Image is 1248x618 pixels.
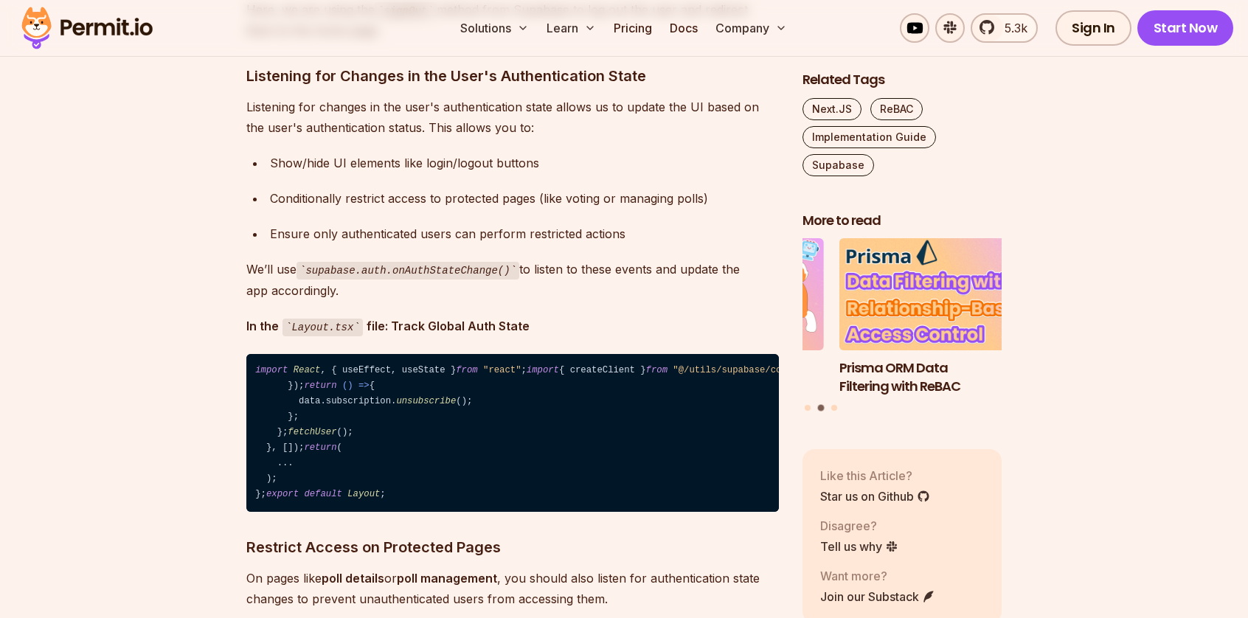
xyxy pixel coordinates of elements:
[246,64,779,88] h3: Listening for Changes in the User's Authentication State
[820,567,935,585] p: Want more?
[397,571,497,586] strong: poll management
[270,223,779,244] div: Ensure only authenticated users can perform restricted actions
[246,259,779,301] p: We’ll use to listen to these events and update the app accordingly.
[831,406,837,412] button: Go to slide 3
[246,535,779,559] h3: Restrict Access on Protected Pages
[246,354,779,512] code: , { useEffect, useState } ; { createClient } ; { } ; = ( ) => { [user, setUser] = useState< | >( ...
[326,396,391,406] span: subscription
[820,538,898,555] a: Tell us why
[266,489,299,499] span: export
[802,98,862,120] a: Next.JS
[608,13,658,43] a: Pricing
[527,365,559,375] span: import
[15,3,159,53] img: Permit logo
[820,588,935,605] a: Join our Substack
[456,365,477,375] span: from
[282,319,363,336] code: Layout.tsx
[820,467,930,485] p: Like this Article?
[971,13,1038,43] a: 5.3k
[288,427,336,437] span: fetchUser
[802,154,874,176] a: Supabase
[805,406,811,412] button: Go to slide 1
[297,262,519,280] code: supabase.auth.onAuthStateChange()
[818,405,825,412] button: Go to slide 2
[839,239,1039,351] img: Prisma ORM Data Filtering with ReBAC
[304,381,336,391] span: return
[270,153,779,173] div: Show/hide UI elements like login/logout buttons
[396,396,456,406] span: unsubscribe
[483,365,521,375] span: "react"
[454,13,535,43] button: Solutions
[347,489,380,499] span: Layout
[802,239,1002,414] div: Posts
[367,319,530,333] strong: file: Track Global Auth State
[304,442,336,453] span: return
[246,319,279,333] strong: In the
[710,13,793,43] button: Company
[246,97,779,138] p: Listening for changes in the user's authentication state allows us to update the UI based on the ...
[625,239,824,396] li: 1 of 3
[870,98,923,120] a: ReBAC
[1055,10,1131,46] a: Sign In
[246,568,779,609] p: On pages like or , you should also listen for authentication state changes to prevent unauthentic...
[255,365,288,375] span: import
[839,359,1039,396] h3: Prisma ORM Data Filtering with ReBAC
[646,365,668,375] span: from
[802,71,1002,89] h2: Related Tags
[673,365,825,375] span: "@/utils/supabase/component"
[839,239,1039,396] a: Prisma ORM Data Filtering with ReBACPrisma ORM Data Filtering with ReBAC
[625,359,824,396] h3: Why JWTs Can’t Handle AI Agent Access
[342,381,370,391] span: () =>
[839,239,1039,396] li: 2 of 3
[820,487,930,505] a: Star us on Github
[322,571,384,586] strong: poll details
[820,517,898,535] p: Disagree?
[802,212,1002,230] h2: More to read
[664,13,704,43] a: Docs
[304,489,342,499] span: default
[294,365,321,375] span: React
[1137,10,1234,46] a: Start Now
[802,126,936,148] a: Implementation Guide
[996,19,1027,37] span: 5.3k
[541,13,602,43] button: Learn
[270,188,779,209] div: Conditionally restrict access to protected pages (like voting or managing polls)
